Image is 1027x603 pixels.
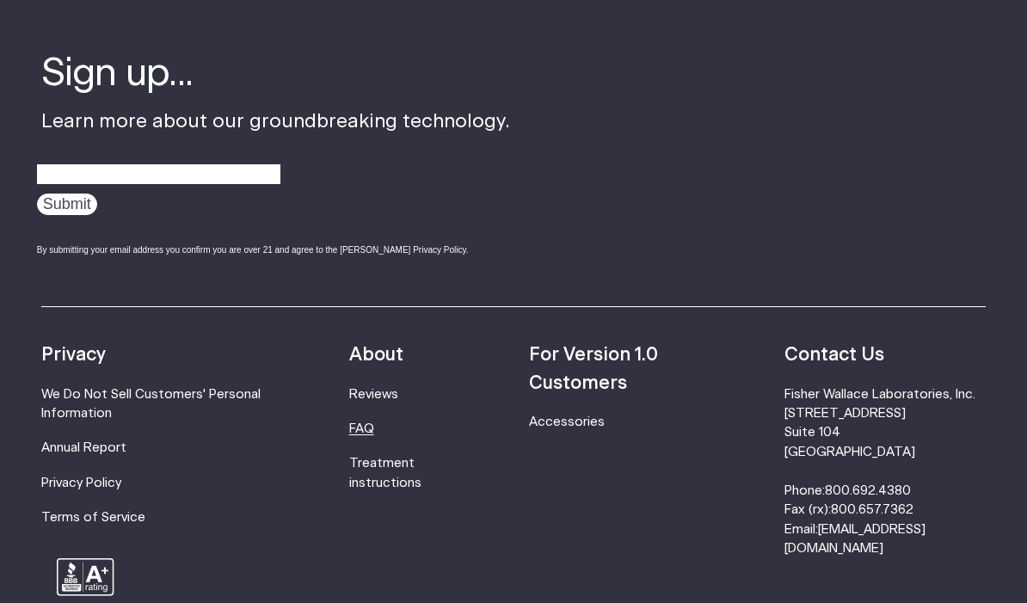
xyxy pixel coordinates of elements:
[37,243,510,256] div: By submitting your email address you confirm you are over 21 and agree to the [PERSON_NAME] Priva...
[831,503,913,516] a: 800.657.7362
[349,388,398,401] a: Reviews
[784,346,884,364] strong: Contact Us
[41,48,510,100] h4: Sign up...
[41,441,126,454] a: Annual Report
[529,415,605,428] a: Accessories
[41,346,106,364] strong: Privacy
[41,388,261,420] a: We Do Not Sell Customers' Personal Information
[349,346,403,364] strong: About
[349,457,421,489] a: Treatment instructions
[349,422,374,435] a: FAQ
[41,48,510,272] div: Learn more about our groundbreaking technology.
[784,385,986,559] li: Fisher Wallace Laboratories, Inc. [STREET_ADDRESS] Suite 104 [GEOGRAPHIC_DATA] Phone: Fax (rx): E...
[37,194,97,215] input: Submit
[41,511,145,524] a: Terms of Service
[41,477,121,489] a: Privacy Policy
[825,484,911,497] a: 800.692.4380
[529,346,658,391] strong: For Version 1.0 Customers
[784,523,926,555] a: [EMAIL_ADDRESS][DOMAIN_NAME]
